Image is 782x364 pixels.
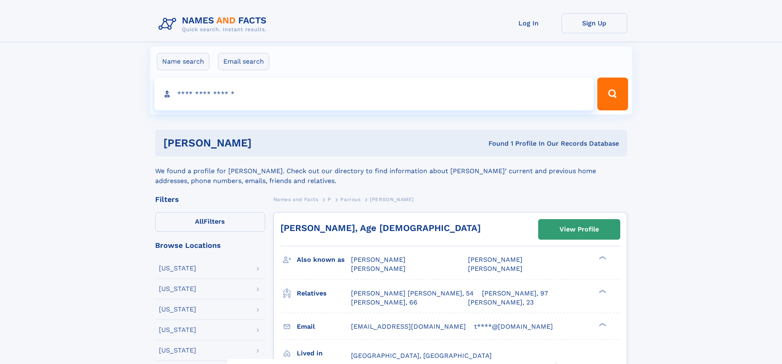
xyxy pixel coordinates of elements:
[159,347,196,354] div: [US_STATE]
[597,255,607,261] div: ❯
[351,289,474,298] a: [PERSON_NAME] [PERSON_NAME], 54
[297,286,351,300] h3: Relatives
[351,298,417,307] a: [PERSON_NAME], 66
[328,194,331,204] a: P
[482,289,548,298] a: [PERSON_NAME], 97
[351,265,406,272] span: [PERSON_NAME]
[496,13,562,33] a: Log In
[159,265,196,272] div: [US_STATE]
[155,13,273,35] img: Logo Names and Facts
[280,223,481,233] a: [PERSON_NAME], Age [DEMOGRAPHIC_DATA]
[195,217,204,225] span: All
[328,197,331,202] span: P
[218,53,269,70] label: Email search
[351,323,466,330] span: [EMAIL_ADDRESS][DOMAIN_NAME]
[468,298,534,307] a: [PERSON_NAME], 23
[597,322,607,327] div: ❯
[351,352,492,359] span: [GEOGRAPHIC_DATA], [GEOGRAPHIC_DATA]
[155,156,627,186] div: We found a profile for [PERSON_NAME]. Check out our directory to find information about [PERSON_N...
[351,256,406,263] span: [PERSON_NAME]
[370,197,414,202] span: [PERSON_NAME]
[560,220,599,239] div: View Profile
[370,139,619,148] div: Found 1 Profile In Our Records Database
[163,138,370,148] h1: [PERSON_NAME]
[159,306,196,313] div: [US_STATE]
[340,194,360,204] a: Parrous
[159,286,196,292] div: [US_STATE]
[155,242,265,249] div: Browse Locations
[273,194,319,204] a: Names and Facts
[155,196,265,203] div: Filters
[340,197,360,202] span: Parrous
[597,288,607,294] div: ❯
[157,53,209,70] label: Name search
[597,78,628,110] button: Search Button
[297,253,351,267] h3: Also known as
[562,13,627,33] a: Sign Up
[159,327,196,333] div: [US_STATE]
[297,346,351,360] h3: Lived in
[539,220,620,239] a: View Profile
[468,256,523,263] span: [PERSON_NAME]
[155,212,265,232] label: Filters
[468,265,523,272] span: [PERSON_NAME]
[297,320,351,334] h3: Email
[154,78,594,110] input: search input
